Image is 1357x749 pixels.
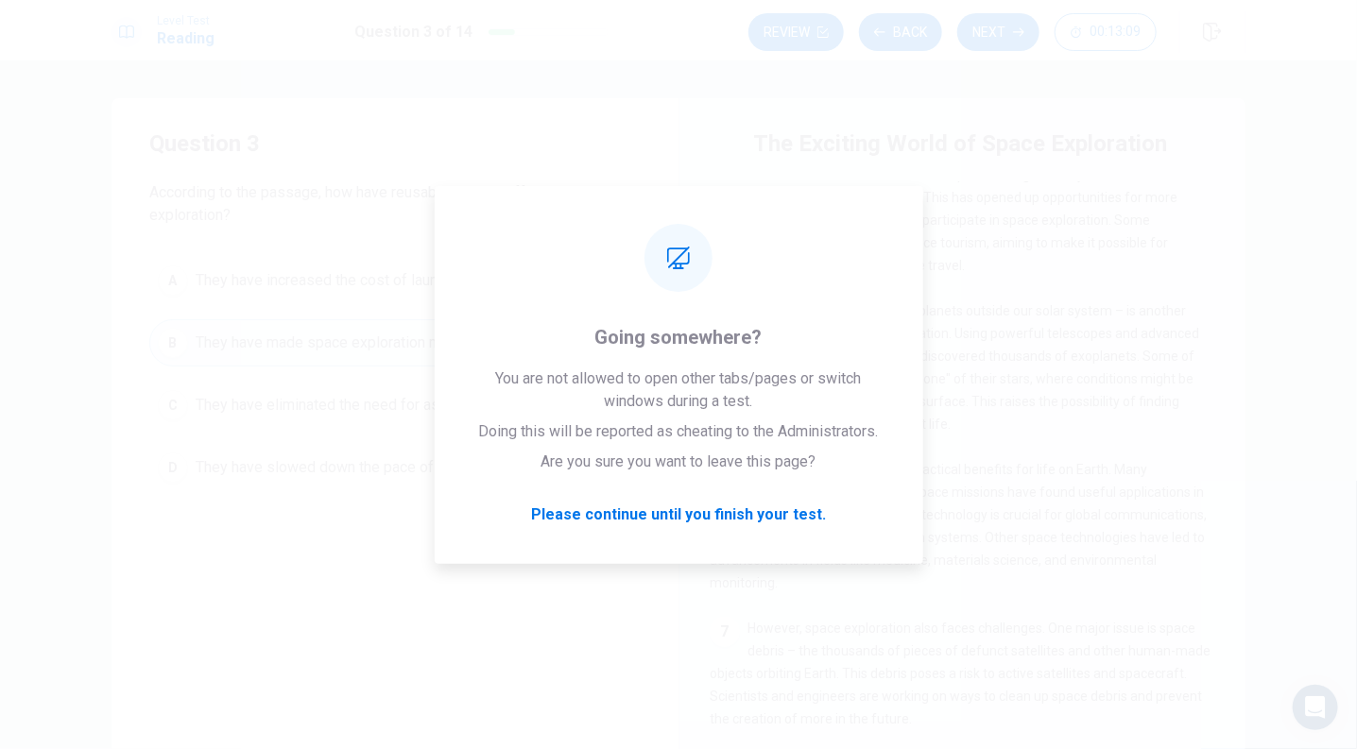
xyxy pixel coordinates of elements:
span: 00:13:09 [1090,25,1141,40]
span: According to the passage, how have reusable rockets affected space exploration? [149,181,641,227]
span: Space exploration also has practical benefits for life on Earth. Many technologies developed for ... [710,462,1207,590]
button: Review [748,13,844,51]
button: 00:13:09 [1055,13,1157,51]
span: However, space exploration also faces challenges. One major issue is space debris – the thousands... [710,621,1211,726]
button: Next [957,13,1039,51]
button: AThey have increased the cost of launches [149,257,641,304]
button: Back [859,13,942,51]
div: 5 [710,299,740,330]
span: They have slowed down the pace of space research [196,456,540,479]
h1: Question 3 of 14 [354,21,472,43]
div: A [158,265,188,296]
button: CThey have eliminated the need for astronauts [149,382,641,429]
span: They have eliminated the need for astronauts [196,394,493,417]
span: Level Test [157,14,215,27]
div: C [158,390,188,420]
div: D [158,452,188,483]
span: They have made space exploration more accessible [196,332,540,354]
div: 7 [710,617,740,647]
div: 6 [710,458,740,488]
span: They have increased the cost of launches [196,269,470,292]
button: DThey have slowed down the pace of space research [149,444,641,491]
h4: The Exciting World of Space Exploration [753,128,1167,159]
div: B [158,328,188,358]
span: The search for exoplanets – planets outside our solar system – is another exciting area of space ... [710,303,1199,432]
h1: Reading [157,27,215,50]
div: Open Intercom Messenger [1293,685,1338,730]
button: BThey have made space exploration more accessible [149,319,641,366]
h4: Question 3 [149,128,641,159]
